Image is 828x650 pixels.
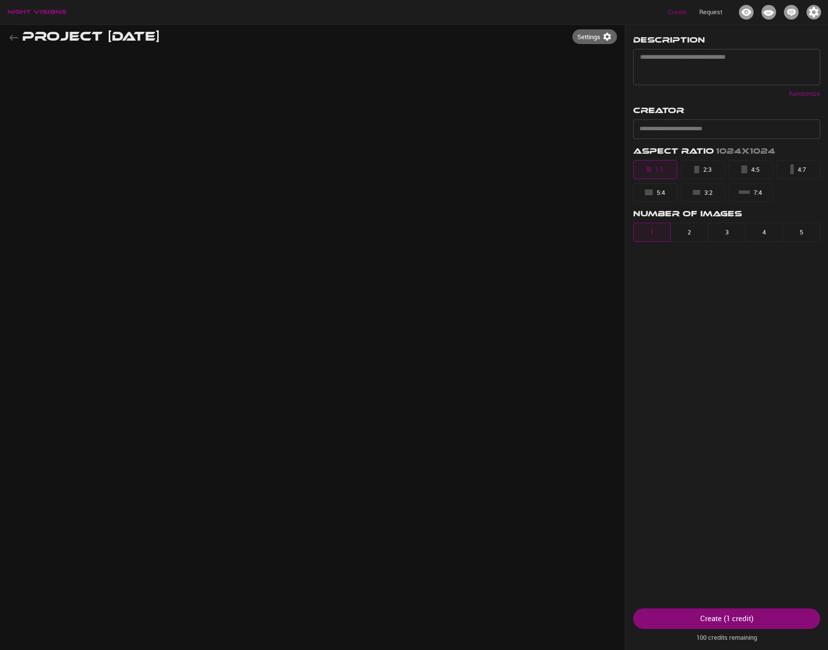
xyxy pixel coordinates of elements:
[789,89,820,99] p: Randomize
[633,183,677,202] button: 5:4
[790,164,806,175] div: 4:7
[735,2,757,23] button: Icon
[803,2,825,23] button: Icon
[735,7,757,16] a: Projects
[572,29,617,45] button: Settings
[739,187,762,198] div: 7:4
[633,209,820,223] h3: Number of Images
[761,5,776,20] img: Icon
[700,612,754,625] div: Create ( 1 credit )
[22,29,160,44] h1: Project [DATE]
[681,183,725,202] button: 3:2
[729,183,772,202] button: 7:4
[633,629,820,643] p: 100 credits remaining
[757,2,780,23] button: Icon
[670,223,708,242] button: 2
[777,160,820,179] button: 4:7
[708,223,746,242] button: 3
[633,147,716,160] h3: Aspect Ratio
[757,7,780,16] a: Creators
[668,7,686,17] p: Create
[8,10,67,15] img: logo
[745,223,783,242] button: 4
[633,608,820,629] button: Create (1 credit)
[646,164,663,175] div: 1:1
[780,7,803,16] a: Collabs
[633,106,684,119] h3: Creator
[694,164,711,175] div: 2:3
[782,223,820,242] button: 5
[645,187,665,198] div: 5:4
[739,5,754,20] img: Icon
[741,164,759,175] div: 4:5
[633,160,677,179] button: 1:1
[780,2,803,23] button: Icon
[633,36,705,49] h3: Description
[693,187,712,198] div: 3:2
[784,5,799,20] img: Icon
[716,147,775,160] h3: 1024x1024
[681,160,725,179] button: 2:3
[729,160,772,179] button: 4:5
[699,7,722,17] p: Request
[633,223,671,242] button: 1
[806,5,821,20] img: Icon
